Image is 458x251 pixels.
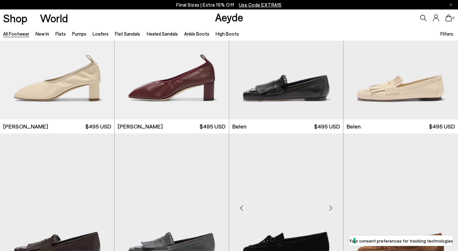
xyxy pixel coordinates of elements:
[239,2,282,8] span: Navigate to /collections/ss25-final-sizes
[3,31,29,37] a: All Footwear
[445,14,452,21] a: 0
[55,31,66,37] a: Flats
[321,199,340,218] div: Next slide
[115,119,229,134] a: [PERSON_NAME] $495 USD
[3,13,27,24] a: Shop
[343,119,458,134] a: Belen $495 USD
[429,123,455,130] span: $495 USD
[85,123,111,130] span: $495 USD
[72,31,86,37] a: Pumps
[349,237,453,244] label: Your consent preferences for tracking technologies
[232,123,246,130] span: Belen
[118,123,163,130] span: [PERSON_NAME]
[314,123,340,130] span: $495 USD
[440,31,453,37] span: Filters
[36,31,49,37] a: New In
[229,119,343,134] a: Belen $495 USD
[93,31,109,37] a: Loafers
[232,199,251,218] div: Previous slide
[215,10,243,24] a: Aeyde
[200,123,225,130] span: $495 USD
[347,123,361,130] span: Belen
[3,123,48,130] span: [PERSON_NAME]
[184,31,209,37] a: Ankle Boots
[40,13,68,24] a: World
[216,31,239,37] a: High Boots
[452,16,455,20] span: 0
[349,235,453,246] button: Your consent preferences for tracking technologies
[147,31,178,37] a: Heeled Sandals
[176,1,282,9] p: Final Sizes | Extra 15% Off
[115,31,140,37] a: Flat Sandals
